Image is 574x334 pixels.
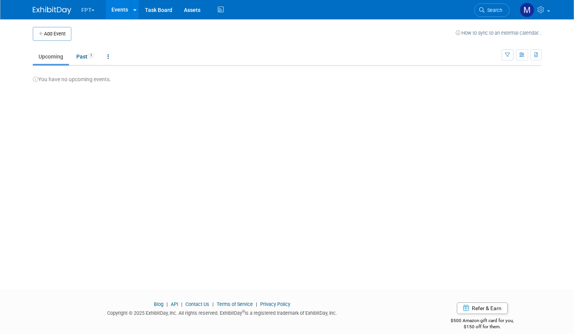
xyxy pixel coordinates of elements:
a: Search [474,3,510,17]
img: Matt h [520,3,534,17]
a: Privacy Policy [260,301,290,307]
span: You have no upcoming events. [33,76,111,82]
span: | [165,301,170,307]
span: 1 [88,53,94,58]
button: Add Event [33,27,71,41]
a: Blog [154,301,163,307]
span: | [179,301,184,307]
span: | [210,301,215,307]
a: Contact Us [185,301,209,307]
a: API [171,301,178,307]
span: Search [485,7,502,13]
a: Upcoming [33,49,69,64]
img: ExhibitDay [33,7,71,14]
div: $150 off for them. [423,324,542,330]
div: Copyright © 2025 ExhibitDay, Inc. All rights reserved. ExhibitDay is a registered trademark of Ex... [33,308,412,317]
a: Refer & Earn [457,302,508,314]
span: | [254,301,259,307]
sup: ® [242,309,245,314]
a: Terms of Service [217,301,253,307]
div: $500 Amazon gift card for you, [423,312,542,330]
a: Past1 [71,49,100,64]
a: How to sync to an external calendar... [456,30,542,36]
